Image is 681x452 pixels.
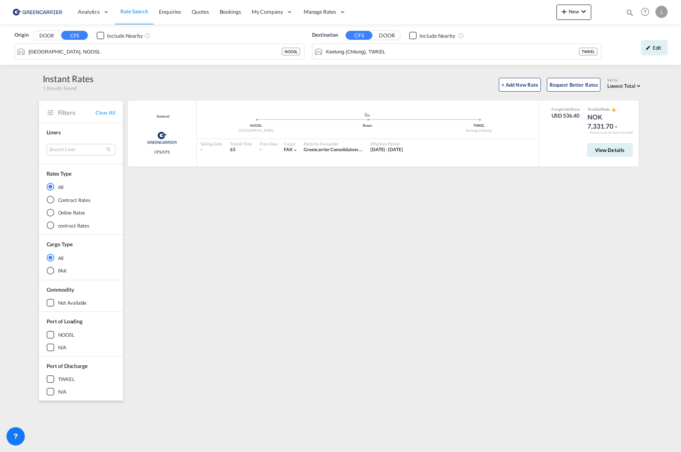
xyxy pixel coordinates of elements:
div: N/A [58,388,67,395]
md-checkbox: Checkbox No Ink [97,31,143,39]
span: Lowest Total [607,83,636,89]
div: L [655,6,668,18]
md-icon: icon-magnify [626,8,634,17]
span: Origin [15,31,28,39]
div: Transit Time [230,141,252,147]
div: Include Nearby [419,32,455,40]
span: Analytics [78,8,100,16]
span: Rate Search [120,8,148,15]
span: My Company [252,8,283,16]
div: Rates Type [47,170,71,178]
button: + Add New Rate [499,78,541,92]
button: CFS [61,31,88,40]
div: - [260,147,261,153]
md-checkbox: N/A [47,388,115,395]
md-input-container: Oslo, NOOSL [15,44,304,59]
md-icon: Unchecked: Ignores neighbouring ports when fetching rates.Checked : Includes neighbouring ports w... [458,32,464,39]
div: - [201,147,223,153]
button: DOOR [374,31,400,40]
div: TWKEL [58,376,75,383]
div: Contract / Rate Agreement / Tariff / Spot Pricing Reference Number: General [155,114,169,119]
button: icon-alert [611,107,616,112]
span: Greencarrier Consolidators ([GEOGRAPHIC_DATA]) [304,147,409,152]
md-checkbox: NOOSL [47,331,115,339]
md-radio-button: Online Rates [47,209,115,216]
button: DOOR [33,31,60,40]
div: TWKEL [579,48,597,55]
span: Manage Rates [304,8,336,16]
div: Cargo Type [47,241,73,248]
div: Rates by Forwarder [304,141,363,147]
md-checkbox: TWKEL [47,375,115,383]
button: CFS [346,31,372,40]
img: Greencarrier Consolidators [145,128,179,147]
div: Total Rate [587,107,626,113]
span: Quotes [192,8,209,15]
md-icon: icon-plus 400-fg [560,7,569,16]
span: Help [639,5,652,18]
span: Liners [47,129,61,136]
md-icon: icon-chevron-down [579,7,588,16]
md-radio-button: Contract Rates [47,196,115,203]
div: 63 [230,147,252,153]
span: General [155,114,169,119]
img: e39c37208afe11efa9cb1d7a6ea7d6f5.png [11,3,63,21]
div: NOOSL [282,48,300,55]
md-icon: icon-chevron-down [613,124,619,129]
div: Include Nearby [107,32,143,40]
div: NOK 7,331.70 [587,113,626,131]
span: Destination [312,31,338,39]
div: Effective Period [370,141,403,147]
md-checkbox: N/A [47,344,115,351]
md-checkbox: Checkbox No Ink [409,31,455,39]
span: CFS/CFS [154,149,169,155]
md-radio-button: FAK [47,267,115,274]
md-radio-button: All [47,254,115,262]
md-input-container: Keelung (Chilung), TWKEL [312,44,602,59]
div: Greencarrier Consolidators (Norway) [304,147,363,153]
md-radio-button: contract Rates [47,222,115,229]
span: Bookings [220,8,241,15]
md-icon: icon-chevron-down [293,147,298,153]
md-icon: icon-pencil [645,45,651,50]
span: View Details [595,147,625,153]
input: Search by Port [29,46,282,57]
div: Remark and Inclusion included [584,131,639,135]
span: Sell [596,107,602,111]
div: [GEOGRAPHIC_DATA] [201,128,312,133]
div: N/A [58,344,67,351]
button: Request Better Rates [547,78,600,92]
md-icon: icon-alert [611,107,616,112]
span: Commodity [47,286,74,293]
div: Instant Rates [43,73,94,85]
md-icon: assets/icons/custom/ship-fill.svg [363,113,372,116]
button: icon-plus 400-fgNewicon-chevron-down [556,5,591,20]
span: [DATE] - [DATE] [370,147,403,152]
md-radio-button: All [47,183,115,190]
span: 1 Results Found [43,85,77,92]
span: Port of Discharge [47,363,87,369]
div: Cargo [284,141,298,147]
div: icon-magnify [626,8,634,20]
div: icon-pencilEdit [641,40,668,55]
md-select: Select: Lowest Total [607,81,642,90]
input: Search by Port [326,46,579,57]
span: Sell [565,107,571,111]
span: New [560,8,588,15]
div: Sailing Date [201,141,223,147]
div: Sort by [607,78,642,83]
div: USD 536.40 [552,112,580,119]
div: Free Days [260,141,278,147]
div: not available [58,299,87,306]
div: Freight Rate [552,107,580,112]
div: Keelung (Chilung) [423,128,535,133]
div: TWKEL [423,123,535,128]
div: NOOSL [58,331,75,338]
span: Filters [58,108,96,117]
md-icon: Unchecked: Ignores neighbouring ports when fetching rates.Checked : Includes neighbouring ports w... [144,32,150,39]
div: 01 Sep 2025 - 30 Sep 2025 [370,147,403,153]
span: FAK [284,147,293,152]
div: Help [639,5,655,19]
span: Enquiries [159,8,181,15]
div: NOOSL [201,123,312,128]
